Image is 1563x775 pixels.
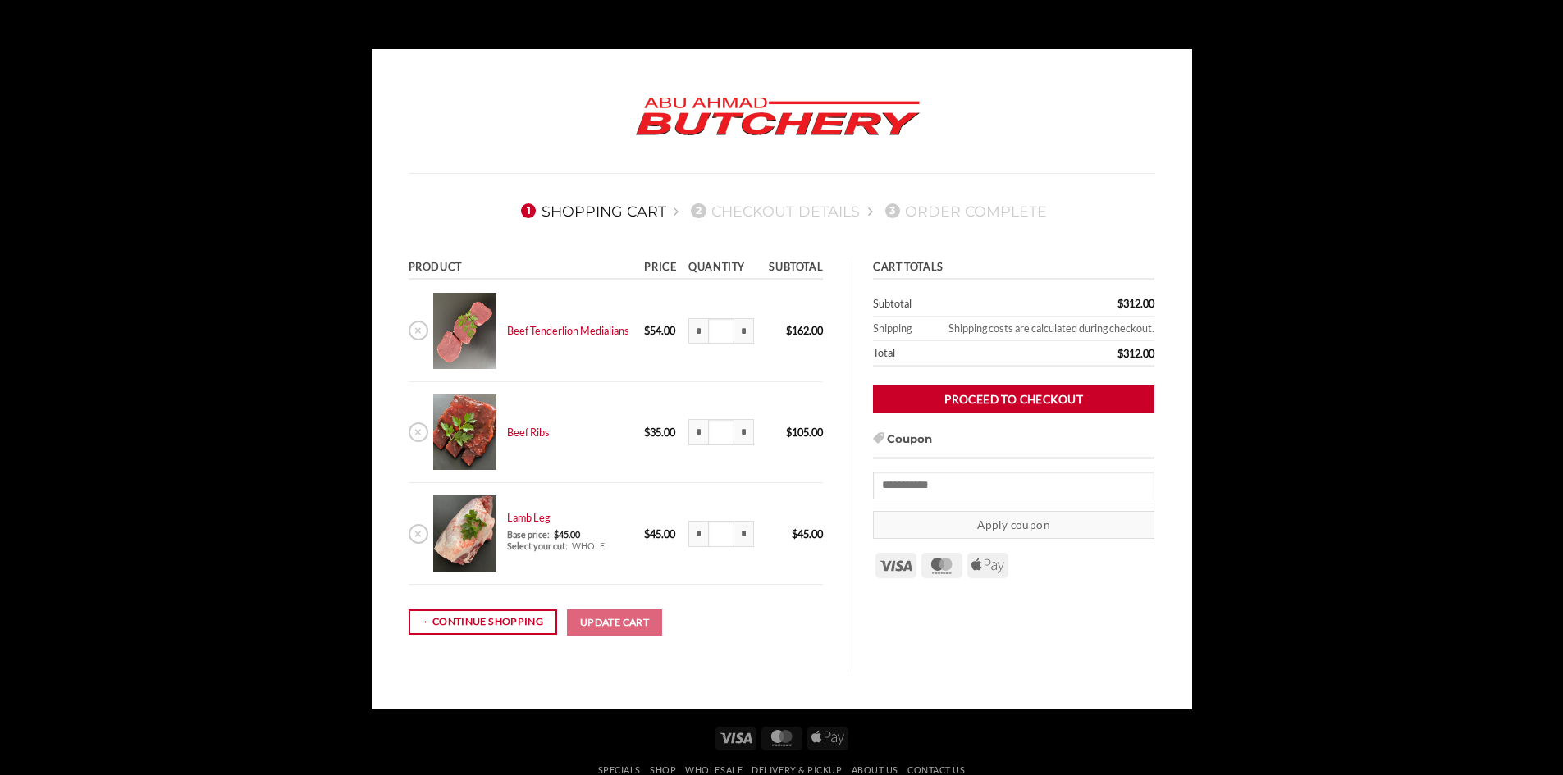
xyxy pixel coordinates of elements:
span: 1 [521,203,536,218]
input: Increase quantity of Beef Tenderlion Medialians [734,318,754,344]
div: WHOLE [507,540,630,552]
button: Apply coupon [873,511,1154,540]
a: 2Checkout details [686,203,860,220]
th: Shipping [873,317,921,341]
bdi: 105.00 [786,426,823,439]
a: Proceed to checkout [873,385,1154,414]
span: $ [786,324,792,337]
nav: Checkout steps [409,189,1155,232]
span: $ [1117,347,1123,360]
span: 45.00 [554,529,580,540]
input: Reduce quantity of Lamb Leg [688,521,708,547]
th: Subtotal [761,257,823,280]
th: Product [409,257,639,280]
a: Remove Lamb Leg from cart [409,524,428,544]
a: Specials [598,764,641,775]
span: $ [644,426,650,439]
bdi: 54.00 [644,324,675,337]
input: Increase quantity of Lamb Leg [734,521,754,547]
a: SHOP [650,764,676,775]
bdi: 45.00 [644,527,675,540]
bdi: 35.00 [644,426,675,439]
button: Update cart [567,609,662,636]
a: Remove Beef Tenderlion Medialians from cart [409,321,428,340]
a: Wholesale [685,764,743,775]
th: Price [639,257,683,280]
a: Remove Beef Ribs from cart [409,422,428,442]
span: $ [786,426,792,439]
span: $ [792,527,797,540]
input: Reduce quantity of Beef Ribs [688,419,708,445]
span: $ [644,324,650,337]
span: $ [1117,297,1123,310]
div: Payment icons [873,550,1011,578]
input: Product quantity [708,318,734,344]
span: $ [554,529,559,540]
th: Total [873,341,1017,367]
a: Contact Us [907,764,965,775]
img: Cart [433,394,496,471]
span: $ [644,527,650,540]
span: 2 [691,203,706,218]
th: Quantity [683,257,762,280]
a: Lamb Leg [507,511,550,524]
input: Increase quantity of Beef Ribs [734,419,754,445]
td: Shipping costs are calculated during checkout. [921,317,1154,341]
th: Subtotal [873,292,1017,317]
a: 1Shopping Cart [516,203,666,220]
span: ← [422,613,432,630]
img: Cart [433,293,496,369]
dt: Select your cut: [507,540,568,552]
h3: Coupon [873,431,1154,459]
img: Cart [433,495,496,572]
bdi: 312.00 [1117,297,1154,310]
a: Beef Tenderlion Medialians [507,324,629,337]
input: Product quantity [708,419,734,445]
dt: Base price: [507,529,550,540]
a: Continue shopping [409,609,557,635]
img: Abu Ahmad Butchery [622,86,934,148]
input: Product quantity [708,521,734,547]
input: Reduce quantity of Beef Tenderlion Medialians [688,318,708,344]
a: Delivery & Pickup [752,764,842,775]
div: Payment icons [713,724,851,751]
a: About Us [852,764,898,775]
th: Cart totals [873,257,1154,280]
bdi: 162.00 [786,324,823,337]
a: Beef Ribs [507,426,550,439]
bdi: 312.00 [1117,347,1154,360]
bdi: 45.00 [792,527,823,540]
